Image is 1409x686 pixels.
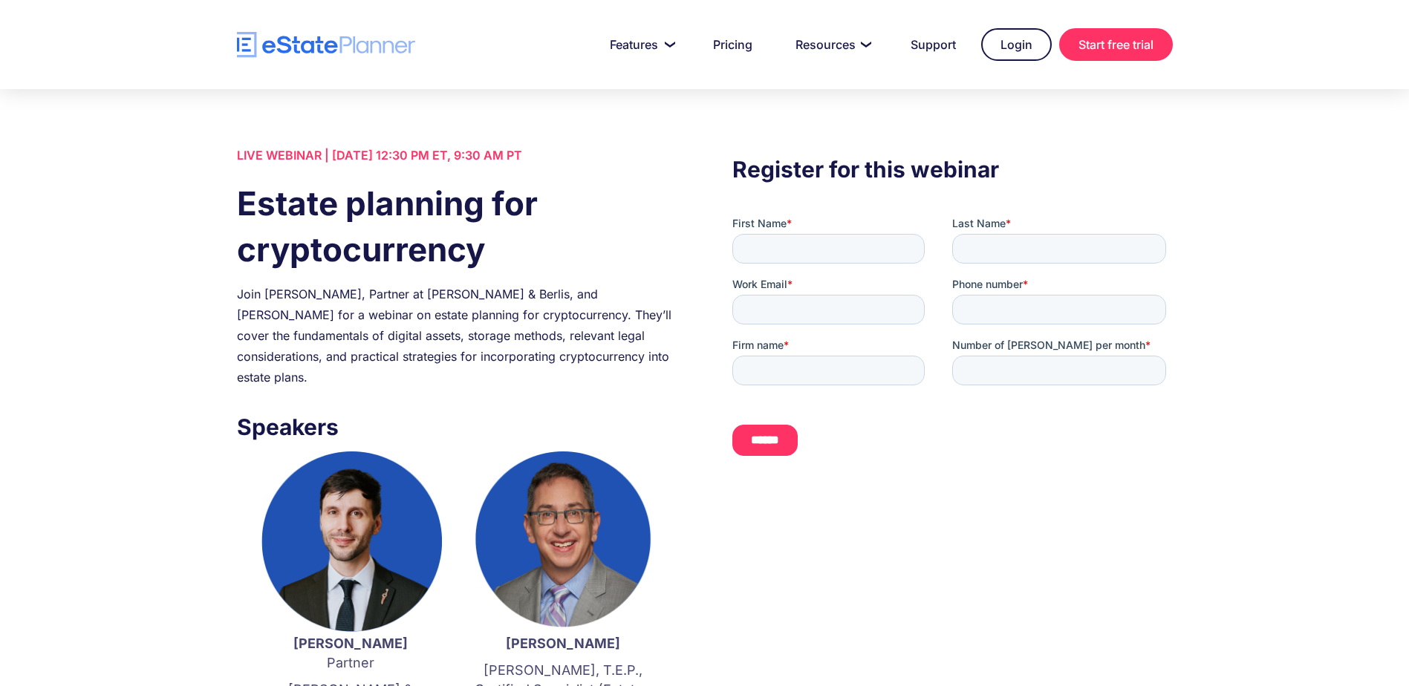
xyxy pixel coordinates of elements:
h1: Estate planning for cryptocurrency [237,180,677,272]
a: home [237,32,415,58]
a: Login [981,28,1052,61]
iframe: Form 0 [732,216,1172,468]
h3: Speakers [237,410,677,444]
h3: Register for this webinar [732,152,1172,186]
p: Partner [259,634,442,673]
a: Features [592,30,688,59]
a: Resources [778,30,885,59]
strong: [PERSON_NAME] [293,636,408,651]
div: Join [PERSON_NAME], Partner at [PERSON_NAME] & Berlis, and [PERSON_NAME] for a webinar on estate ... [237,284,677,388]
div: LIVE WEBINAR | [DATE] 12:30 PM ET, 9:30 AM PT [237,145,677,166]
a: Start free trial [1059,28,1173,61]
a: Pricing [695,30,770,59]
strong: [PERSON_NAME] [506,636,620,651]
a: Support [893,30,974,59]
